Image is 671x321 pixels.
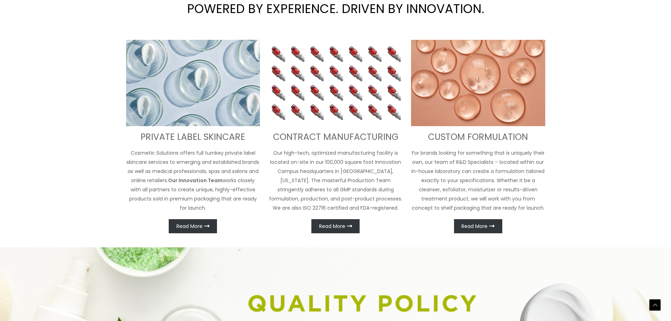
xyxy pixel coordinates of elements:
[126,131,260,143] h3: PRIVATE LABEL SKINCARE
[454,219,502,233] a: Read More
[319,224,345,229] span: Read More
[411,148,545,212] p: For brands looking for something that is uniquely their own, our team of R&D Specialists – locate...
[169,219,217,233] a: Read More
[268,148,403,212] p: Our high-tech, optimized manufacturing facility is located on-site in our 100,000 square foot Inn...
[176,224,203,229] span: Read More
[268,40,403,126] img: Contract Manufacturing
[411,40,545,126] img: Custom Formulation
[126,148,260,212] p: Cosmetic Solutions offers full turnkey private label skincare services to emerging and establishe...
[168,177,223,184] strong: Our Innovation Team
[268,131,403,143] h3: CONTRACT MANUFACTURING
[311,219,360,233] a: Read More
[126,40,260,126] img: turnkey private label skincare
[461,224,487,229] span: Read More
[411,131,545,143] h3: CUSTOM FORMULATION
